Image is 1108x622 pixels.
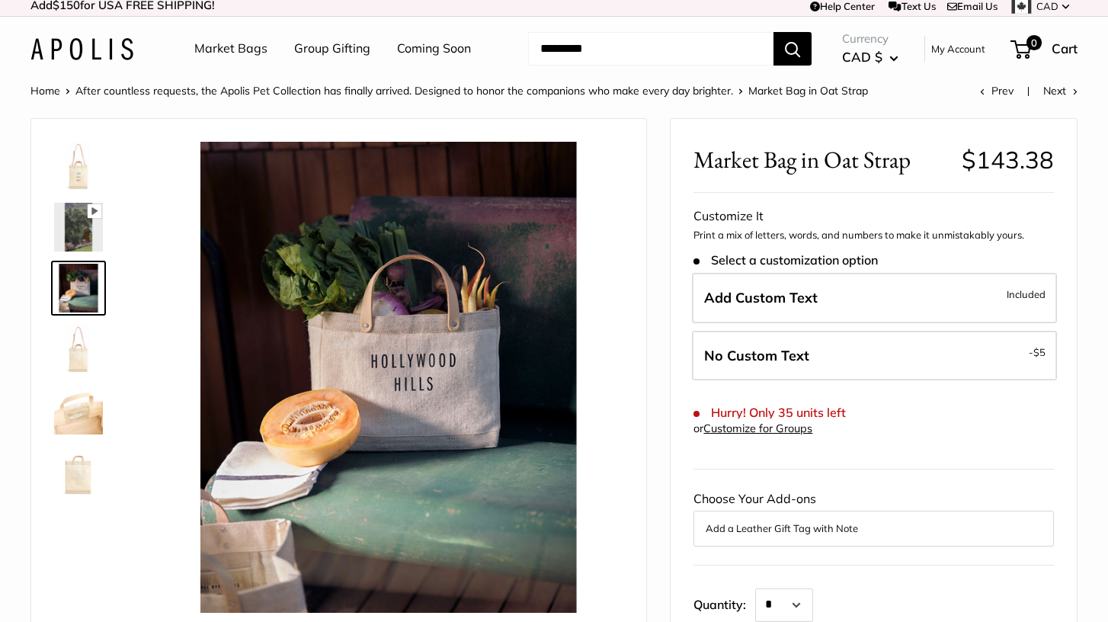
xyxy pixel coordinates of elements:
a: After countless requests, the Apolis Pet Collection has finally arrived. Designed to honor the co... [75,84,733,98]
span: No Custom Text [704,347,809,364]
img: Market Bag in Oat Strap [153,142,623,612]
img: Apolis [30,38,133,60]
div: Customize It [693,205,1054,228]
span: - [1029,343,1046,361]
span: Add Custom Text [704,289,818,306]
label: Quantity: [693,584,755,622]
a: Market Bag in Oat Strap [51,444,106,499]
a: Market Bag in Oat Strap [51,139,106,194]
button: Search [773,32,812,66]
a: Next [1043,84,1078,98]
img: Market Bag in Oat Strap [54,264,103,313]
span: 0 [1026,35,1042,50]
a: Market Bags [194,37,267,60]
input: Search... [528,32,773,66]
span: CAD $ [842,49,882,65]
img: Market Bag in Oat Strap [54,203,103,252]
label: Leave Blank [692,331,1057,381]
nav: Breadcrumb [30,81,868,101]
button: Add a Leather Gift Tag with Note [706,519,1042,537]
img: Market Bag in Oat Strap [54,386,103,434]
a: Prev [980,84,1014,98]
a: 0 Cart [1012,37,1078,61]
span: $5 [1033,346,1046,358]
img: Market Bag in Oat Strap [54,325,103,374]
a: Customize for Groups [703,422,812,435]
p: Print a mix of letters, words, and numbers to make it unmistakably yours. [693,228,1054,243]
span: Hurry! Only 35 units left [693,406,845,420]
a: Home [30,84,60,98]
span: $143.38 [962,145,1054,175]
span: Cart [1052,40,1078,56]
span: Included [1007,285,1046,303]
span: Market Bag in Oat Strap [693,146,949,174]
button: CAD $ [842,45,898,69]
a: Group Gifting [294,37,370,60]
a: My Account [931,40,985,58]
label: Add Custom Text [692,273,1057,323]
div: or [693,418,812,439]
a: Market Bag in Oat Strap [51,200,106,255]
a: Market Bag in Oat Strap [51,322,106,377]
a: Coming Soon [397,37,471,60]
span: Select a customization option [693,253,877,268]
div: Choose Your Add-ons [693,488,1054,546]
a: Market Bag in Oat Strap [51,261,106,316]
span: Market Bag in Oat Strap [748,84,868,98]
span: Currency [842,28,898,50]
img: Market Bag in Oat Strap [54,447,103,495]
a: Market Bag in Oat Strap [51,383,106,438]
img: Market Bag in Oat Strap [54,142,103,191]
